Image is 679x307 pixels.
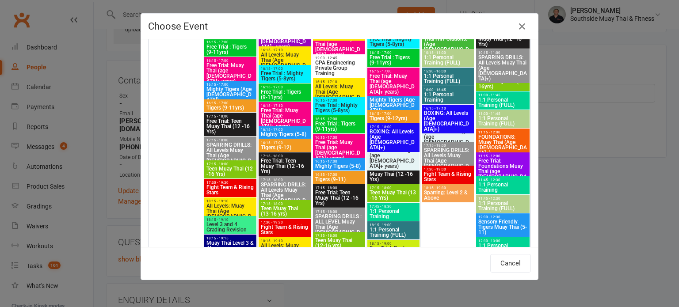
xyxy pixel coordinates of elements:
[260,243,309,264] span: All Levels: Muay Thai (Age [DEMOGRAPHIC_DATA]+)
[206,142,255,169] span: SPARRING DRILLS: All Levels Muay Thai (Age [DEMOGRAPHIC_DATA]+)
[260,132,309,137] span: Mighty Tigers (5-8)
[206,203,255,224] span: All Levels: Muay Thai (Age [DEMOGRAPHIC_DATA]+)
[423,73,472,84] span: 1:1 Personal Training (FULL)
[478,197,528,201] span: 11:45 - 12:30
[206,138,255,142] span: 17:15 - 18:00
[206,44,255,55] span: Free Trial : Tigers (9-11yrs)
[260,71,309,81] span: Free Trial : Mighty Tigers (5-8yrs)
[206,114,255,118] span: 17:15 - 18:00
[478,201,528,211] span: 1:1 Personal Training (FULL)
[206,40,255,44] span: 16:15 - 17:00
[478,182,528,193] span: 1:1 Personal Training
[315,84,363,105] span: All Levels: Muay Thai (Age [DEMOGRAPHIC_DATA]+)
[260,202,309,206] span: 17:15 - 18:00
[315,99,363,102] span: 16:15 - 17:00
[423,186,472,190] span: 18:15 - 19:30
[315,140,363,161] span: Free Trial: Muay Thai (age [DEMOGRAPHIC_DATA]+ years)
[260,67,309,71] span: 16:15 - 17:00
[206,199,255,203] span: 18:15 - 19:10
[206,87,255,102] span: Mighty Tigers (Age [DEMOGRAPHIC_DATA])
[423,31,472,57] span: Rush Hour: Muay Thai HIIT Stations: (Age [DEMOGRAPHIC_DATA]+)
[369,73,418,95] span: Free Trial: Muay Thai (age [DEMOGRAPHIC_DATA]+ years)
[478,134,528,155] span: FOUNDATIONS: Muay Thai (Age [DEMOGRAPHIC_DATA]+)
[423,171,472,182] span: Fight Team & Rising Stars
[315,121,363,132] span: Free Trial : Tigers (9-11yrs)
[369,125,418,129] span: 17:15 - 18:00
[315,186,363,190] span: 17:15 - 18:00
[490,254,531,273] button: Cancel
[478,79,528,89] span: Teen Muay Thai (13-16yrs)
[369,116,418,121] span: Tigers (9-12yrs)
[206,236,255,240] span: 18:15 - 19:15
[260,104,309,108] span: 16:15 - 17:10
[260,154,309,158] span: 17:15 - 18:00
[478,55,528,81] span: SPARRING DRILLS: All Levels Muay Thai (Age [DEMOGRAPHIC_DATA]+)
[206,222,255,232] span: Level 3 and 4 Grading Revision
[206,240,255,251] span: Muay Thai Level 3 & Above
[206,185,255,195] span: Fight Team & Rising Stars
[369,190,418,201] span: Teen Muay Thai (13 -16 Yrs)
[260,48,309,52] span: 16:15 - 17:10
[423,148,472,174] span: SPARRING DRILLS: All Levels Muay Thai (Age [DEMOGRAPHIC_DATA]+)
[369,205,418,208] span: 17:45 - 18:30
[423,190,472,201] span: Sparring: Level 2 & Above
[260,182,309,208] span: SPARRING DRILLS: All Levels Muay Thai (Age [DEMOGRAPHIC_DATA]+)
[423,55,472,65] span: 1:1 Personal Training (FULL)
[423,51,472,55] span: 10:15 - 11:00
[206,59,255,63] span: 16:15 - 17:00
[315,214,363,240] span: SPARRING DRILLS : ALL LEVEL Muay Thai (Age [DEMOGRAPHIC_DATA]+)
[369,97,418,113] span: Mighty Tigers (Age [DEMOGRAPHIC_DATA])
[423,88,472,92] span: 16:00 - 16:45
[206,63,255,84] span: Free Trial: Muay Thai (age [DEMOGRAPHIC_DATA]+ years)
[369,227,418,238] span: 1:1 Personal Training (FULL)
[315,173,363,177] span: 16:15 - 17:00
[478,93,528,97] span: 11:00 - 11:45
[369,69,418,73] span: 16:15 - 17:00
[206,181,255,185] span: 17:30 - 19:30
[315,56,363,60] span: 12:00 - 12:45
[148,21,531,32] h4: Choose Event
[423,167,472,171] span: 17:30 - 19:00
[478,158,528,185] span: Free Trial: Foundations Muay Thai (age [DEMOGRAPHIC_DATA]+ years)
[478,130,528,134] span: 11:15 - 12:00
[478,154,528,158] span: 11:15 - 12:00
[369,129,418,150] span: BOXING: All Levels (Age [DEMOGRAPHIC_DATA]+)
[315,159,363,163] span: 16:15 - 17:00
[369,112,418,116] span: 16:15 - 17:00
[423,92,472,102] span: 1:1 Personal Training
[260,220,309,224] span: 17:30 - 19:30
[260,141,309,145] span: 16:15 - 17:00
[315,163,363,169] span: Mighty Tigers (5-8)
[315,238,363,248] span: Teen Muay Thai (12-16 yrs)
[315,177,363,182] span: Tigers (9-11)
[315,117,363,121] span: 16:15 - 17:00
[478,31,528,47] span: Free Trial: Teen Muay Thai (12 -16 Yrs)
[369,186,418,190] span: 17:15 - 18:00
[315,210,363,214] span: 17:15 - 18:00
[515,19,529,34] button: Close
[260,206,309,216] span: Teen Muay Thai (13-16 yrs)
[369,242,418,246] span: 18:15 - 19:00
[369,208,418,219] span: 1:1 Personal Training
[315,234,363,238] span: 17:15 - 18:00
[206,105,255,110] span: Tigers (9-11yrs)
[369,246,418,262] span: Free Trial: Rush Hour: Muay Thai HIIT Stations (ag...
[260,178,309,182] span: 17:15 - 18:00
[260,52,309,73] span: All Levels: Muay Thai (Age [DEMOGRAPHIC_DATA]+)
[369,148,418,169] span: Free Trial: Boxing (age [DEMOGRAPHIC_DATA]+ years)
[260,85,309,89] span: 16:15 - 17:00
[369,55,418,65] span: Free Trial : Tigers (9-11yrs)
[423,69,472,73] span: 15:30 - 16:00
[206,83,255,87] span: 16:15 - 17:00
[315,102,363,113] span: Free Trial : Mighty Tigers (5-8yrs)
[260,239,309,243] span: 18:15 - 19:10
[423,144,472,148] span: 17:15 - 18:00
[423,110,472,132] span: BOXING: All Levels (Age [DEMOGRAPHIC_DATA]+)
[478,239,528,243] span: 12:30 - 13:00
[260,108,309,129] span: Free Trial: Muay Thai (age [DEMOGRAPHIC_DATA]+ years)
[369,36,418,47] span: Free Trial : Mighty Tigers (5-8yrs)
[260,158,309,174] span: Free Trial: Teen Muay Thai (12 -16 Yrs)
[369,51,418,55] span: 16:15 - 17:00
[369,223,418,227] span: 18:15 - 19:00
[260,89,309,100] span: Free Trial : Tigers (9-11yrs)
